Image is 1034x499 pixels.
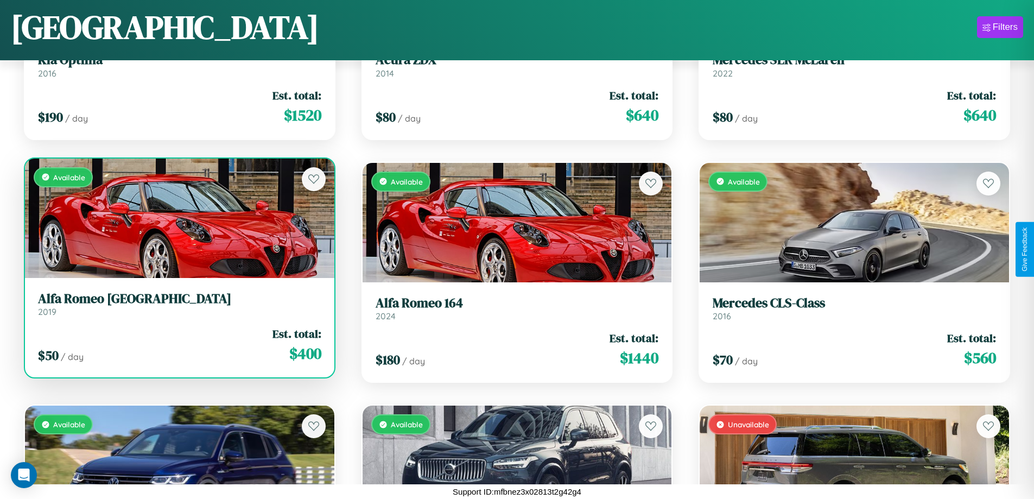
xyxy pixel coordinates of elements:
span: $ 180 [376,351,400,369]
span: 2024 [376,311,396,321]
a: Acura ZDX2014 [376,52,659,79]
span: $ 640 [626,104,658,126]
div: Give Feedback [1021,228,1029,271]
span: $ 1440 [620,347,658,369]
span: $ 1520 [284,104,321,126]
span: Est. total: [610,87,658,103]
span: Est. total: [947,87,996,103]
h3: Kia Optima [38,52,321,68]
span: 2016 [713,311,731,321]
span: / day [735,356,758,367]
h3: Mercedes SLR McLaren [713,52,996,68]
span: Unavailable [728,420,769,429]
h1: [GEOGRAPHIC_DATA] [11,5,319,49]
h3: Alfa Romeo [GEOGRAPHIC_DATA] [38,291,321,307]
span: 2016 [38,68,56,79]
span: Est. total: [610,330,658,346]
a: Mercedes SLR McLaren2022 [713,52,996,79]
a: Kia Optima2016 [38,52,321,79]
div: Open Intercom Messenger [11,462,37,488]
span: $ 640 [963,104,996,126]
a: Alfa Romeo 1642024 [376,295,659,322]
span: Available [53,173,85,182]
p: Support ID: mfbnez3x02813t2g42g4 [453,484,581,499]
span: 2022 [713,68,733,79]
span: / day [65,113,88,124]
h3: Alfa Romeo 164 [376,295,659,311]
span: Available [53,420,85,429]
span: Available [391,177,423,186]
span: $ 400 [289,343,321,364]
span: Est. total: [272,87,321,103]
span: $ 50 [38,346,59,364]
span: 2019 [38,306,56,317]
span: Available [391,420,423,429]
span: Available [728,177,760,186]
span: / day [61,351,84,362]
h3: Acura ZDX [376,52,659,68]
span: $ 190 [38,108,63,126]
span: $ 70 [713,351,733,369]
span: $ 80 [376,108,396,126]
span: Est. total: [272,326,321,342]
button: Filters [977,16,1023,38]
span: $ 560 [964,347,996,369]
a: Mercedes CLS-Class2016 [713,295,996,322]
span: / day [398,113,421,124]
h3: Mercedes CLS-Class [713,295,996,311]
a: Alfa Romeo [GEOGRAPHIC_DATA]2019 [38,291,321,318]
span: $ 80 [713,108,733,126]
span: Est. total: [947,330,996,346]
span: 2014 [376,68,394,79]
span: / day [402,356,425,367]
span: / day [735,113,758,124]
div: Filters [993,22,1018,33]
